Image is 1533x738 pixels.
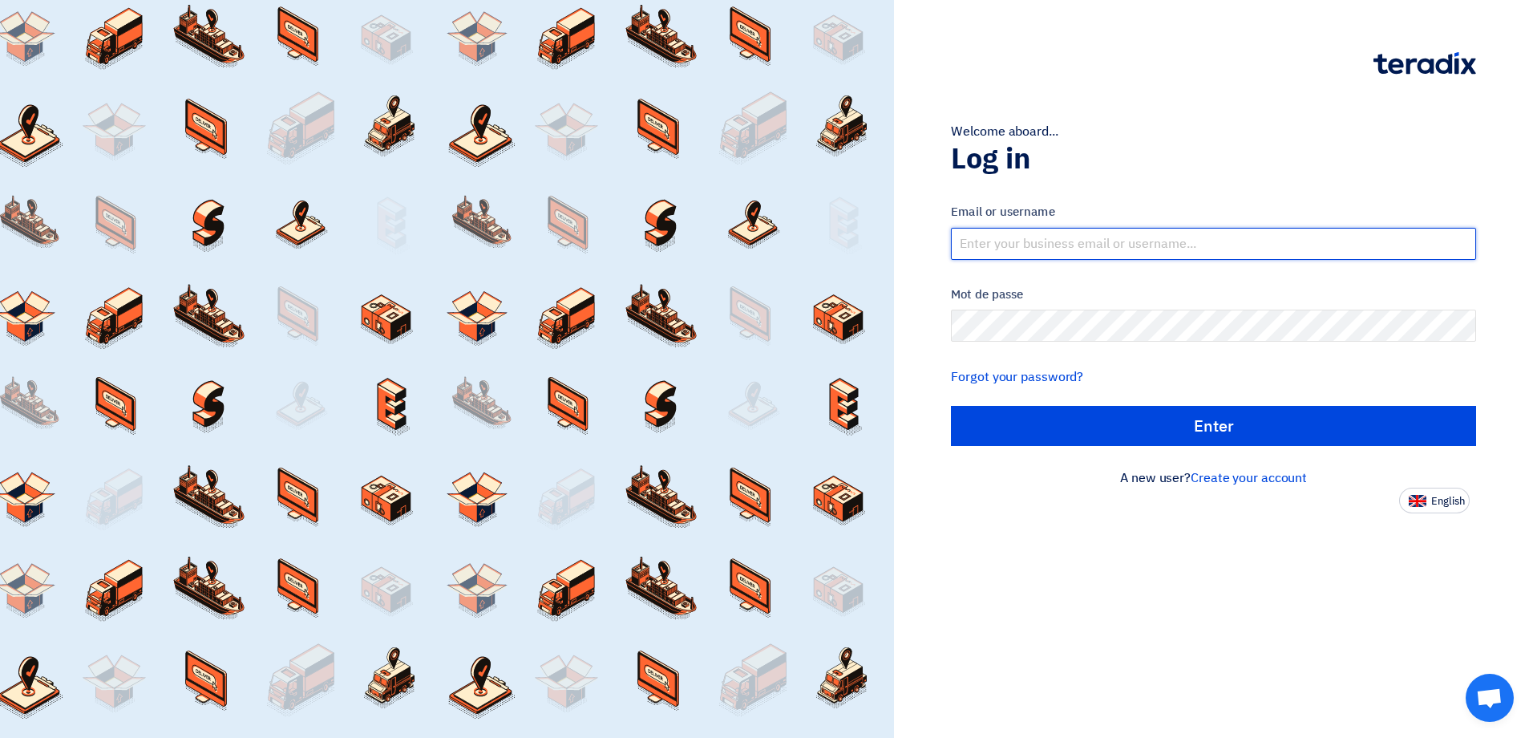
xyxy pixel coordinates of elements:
button: English [1399,488,1470,513]
img: Teradix logo [1373,52,1476,75]
div: Welcome aboard... [951,122,1476,141]
a: Create your account [1191,468,1307,488]
input: Enter your business email or username... [951,228,1476,260]
a: Forgot your password? [951,367,1083,387]
input: Enter [951,406,1476,446]
label: Email or username [951,203,1476,221]
h1: Log in [951,141,1476,176]
a: Open chat [1466,674,1514,722]
img: en-US.png [1409,495,1426,507]
font: A new user? [1120,468,1307,488]
label: Mot de passe [951,286,1476,304]
span: English [1431,496,1465,507]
